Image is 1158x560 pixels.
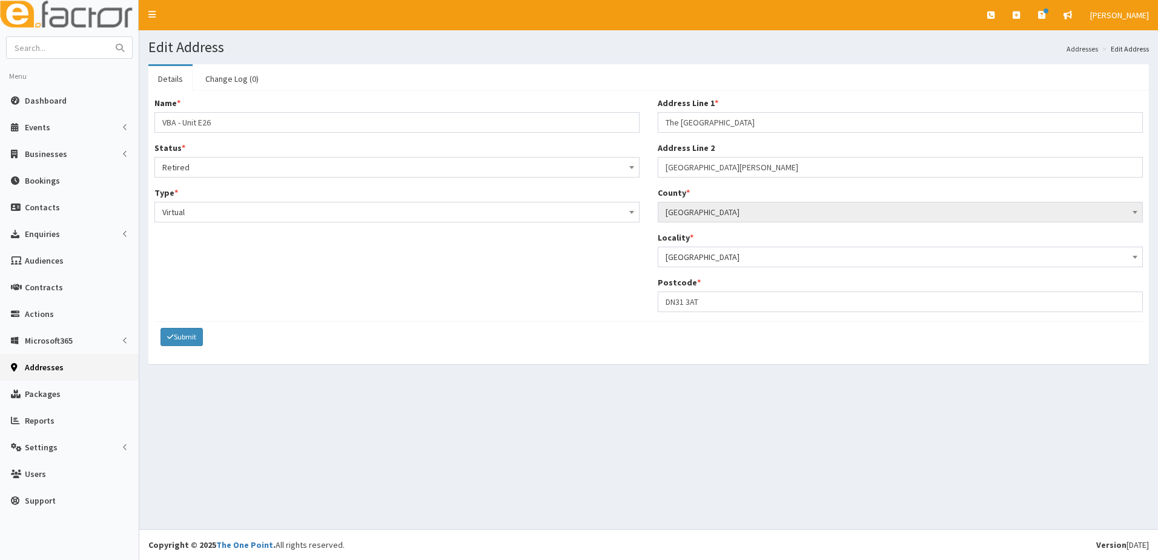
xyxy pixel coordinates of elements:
span: Actions [25,308,54,319]
span: Microsoft365 [25,335,73,346]
input: Search... [7,37,108,58]
label: Locality [658,232,693,244]
li: Edit Address [1099,44,1149,54]
a: Change Log (0) [196,66,268,92]
span: Packages [25,388,61,399]
span: Events [25,122,50,133]
span: Cleethorpes [658,247,1143,267]
h1: Edit Address [148,39,1149,55]
div: [DATE] [1096,539,1149,551]
strong: Copyright © 2025 . [148,539,276,550]
span: Addresses [25,362,64,373]
span: Bookings [25,175,60,186]
span: Enquiries [25,228,60,239]
label: Address Line 1 [658,97,718,109]
a: Addresses [1067,44,1098,54]
span: Dashboard [25,95,67,106]
span: Audiences [25,255,64,266]
span: Businesses [25,148,67,159]
b: Version [1096,539,1127,550]
span: Users [25,468,46,479]
button: Submit [160,328,203,346]
span: Reports [25,415,55,426]
label: Status [154,142,185,154]
span: Contacts [25,202,60,213]
span: Retired [162,159,632,176]
span: Settings [25,442,58,453]
a: Details [148,66,193,92]
a: The One Point [216,539,273,550]
label: Address Line 2 [658,142,715,154]
footer: All rights reserved. [139,529,1158,560]
span: Virtual [162,204,632,221]
span: Virtual [154,202,640,222]
span: [PERSON_NAME] [1090,10,1149,21]
span: Support [25,495,56,506]
span: Contracts [25,282,63,293]
span: Lincolnshire [658,202,1143,222]
label: Name [154,97,180,109]
label: Type [154,187,178,199]
span: Lincolnshire [666,204,1135,221]
label: Postcode [658,276,701,288]
span: Retired [154,157,640,178]
span: Cleethorpes [666,248,1135,265]
label: County [658,187,690,199]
